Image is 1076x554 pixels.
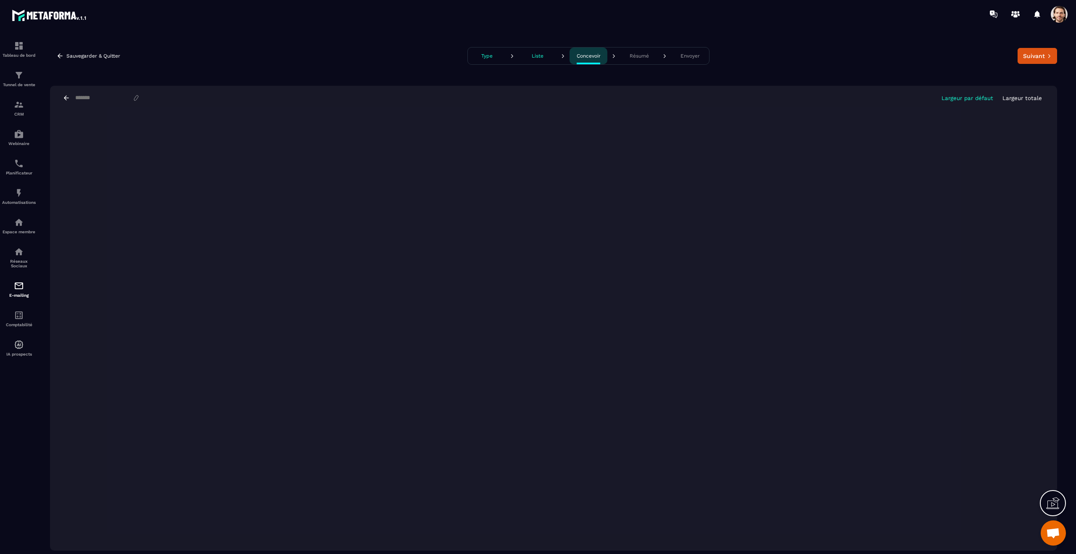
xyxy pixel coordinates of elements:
a: automationsautomationsEspace membre [2,211,36,240]
img: automations [14,188,24,198]
img: social-network [14,247,24,257]
a: accountantaccountantComptabilité [2,304,36,333]
a: Open chat [1041,520,1066,546]
a: emailemailE-mailing [2,274,36,304]
button: Sauvegarder & Quitter [50,48,127,63]
a: formationformationCRM [2,93,36,123]
button: Concevoir [570,47,607,64]
a: automationsautomationsWebinaire [2,123,36,152]
button: Résumé [620,47,658,64]
p: Type [481,53,493,59]
img: automations [14,129,24,139]
p: Liste [532,53,543,59]
img: accountant [14,310,24,320]
p: Tunnel de vente [2,82,36,87]
button: Largeur totale [1000,95,1044,102]
p: Automatisations [2,200,36,205]
p: E-mailing [2,293,36,298]
button: Envoyer [671,47,709,64]
img: formation [14,70,24,80]
a: automationsautomationsAutomatisations [2,182,36,211]
p: Espace membre [2,230,36,234]
button: Liste [519,47,556,64]
img: automations [14,340,24,350]
p: IA prospects [2,352,36,356]
p: CRM [2,112,36,116]
p: Envoyer [680,53,700,59]
p: Largeur totale [1002,95,1042,101]
button: Suivant [1018,48,1057,64]
p: Webinaire [2,141,36,146]
button: Type [468,47,506,64]
img: scheduler [14,158,24,169]
p: Largeur par défaut [941,95,993,101]
p: Tableau de bord [2,53,36,58]
img: logo [12,8,87,23]
p: Résumé [630,53,649,59]
img: automations [14,217,24,227]
p: Planificateur [2,171,36,175]
p: Comptabilité [2,322,36,327]
img: formation [14,100,24,110]
img: email [14,281,24,291]
p: Concevoir [577,53,601,59]
button: Largeur par défaut [939,95,996,102]
img: formation [14,41,24,51]
p: Réseaux Sociaux [2,259,36,268]
a: formationformationTableau de bord [2,34,36,64]
a: formationformationTunnel de vente [2,64,36,93]
a: schedulerschedulerPlanificateur [2,152,36,182]
a: social-networksocial-networkRéseaux Sociaux [2,240,36,274]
